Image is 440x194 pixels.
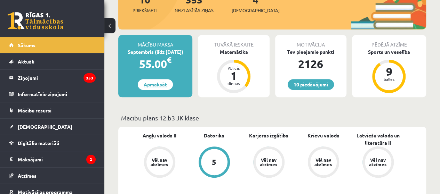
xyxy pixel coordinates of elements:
div: 1 [223,70,244,81]
a: Vēl nav atzīmes [296,146,351,179]
a: Angļu valoda II [143,132,176,139]
div: Vēl nav atzīmes [368,158,388,167]
p: Mācību plāns 12.b3 JK klase [121,113,423,123]
div: Vēl nav atzīmes [150,158,169,167]
div: Pēdējā atzīme [352,35,426,48]
div: Tuvākā ieskaite [198,35,269,48]
div: Tev pieejamie punkti [275,48,346,56]
a: Sākums [9,37,96,53]
a: Ziņojumi353 [9,70,96,86]
div: Motivācija [275,35,346,48]
legend: Maksājumi [18,151,96,167]
a: Maksājumi2 [9,151,96,167]
a: Latviešu valoda un literatūra II [351,132,405,146]
a: Matemātika Atlicis 1 dienas [198,48,269,94]
a: Vēl nav atzīmes [132,146,187,179]
div: Vēl nav atzīmes [259,158,279,167]
span: Mācību resursi [18,107,51,113]
a: Karjeras izglītība [249,132,288,139]
div: 5 [212,158,216,166]
div: Sports un veselība [352,48,426,56]
legend: Ziņojumi [18,70,96,86]
div: 9 [378,66,399,77]
a: Rīgas 1. Tālmācības vidusskola [8,12,63,29]
a: [DEMOGRAPHIC_DATA] [9,119,96,135]
div: balles [378,77,399,81]
span: € [167,55,171,65]
div: Vēl nav atzīmes [314,158,333,167]
a: Vēl nav atzīmes [241,146,296,179]
a: Krievu valoda [307,132,339,139]
a: Mācību resursi [9,102,96,118]
span: Digitālie materiāli [18,140,59,146]
a: Atzīmes [9,168,96,184]
span: Aktuāli [18,58,34,65]
i: 2 [86,155,96,164]
div: 2126 [275,56,346,72]
a: Datorika [204,132,224,139]
div: Matemātika [198,48,269,56]
a: Apmaksāt [138,79,173,90]
a: Vēl nav atzīmes [351,146,405,179]
span: Priekšmeti [133,7,157,14]
div: Atlicis [223,66,244,70]
a: 10 piedāvājumi [288,79,334,90]
span: Neizlasītās ziņas [175,7,214,14]
span: [DEMOGRAPHIC_DATA] [18,124,72,130]
span: Atzīmes [18,172,37,179]
a: 5 [187,146,241,179]
span: [DEMOGRAPHIC_DATA] [232,7,280,14]
a: Aktuāli [9,53,96,69]
div: Mācību maksa [118,35,192,48]
a: Sports un veselība 9 balles [352,48,426,94]
span: Sākums [18,42,35,48]
div: Septembris (līdz [DATE]) [118,48,192,56]
legend: Informatīvie ziņojumi [18,86,96,102]
a: Digitālie materiāli [9,135,96,151]
div: dienas [223,81,244,85]
i: 353 [83,73,96,83]
a: Informatīvie ziņojumi [9,86,96,102]
div: 55.00 [118,56,192,72]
